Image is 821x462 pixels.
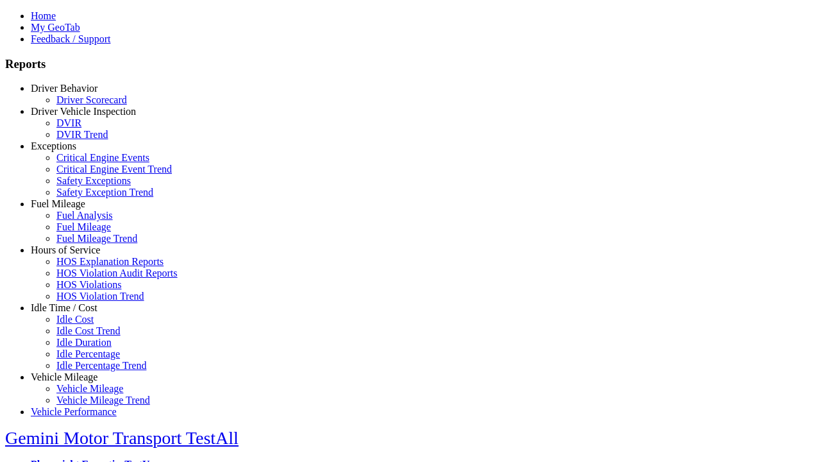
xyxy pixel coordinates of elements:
[56,360,146,371] a: Idle Percentage Trend
[56,175,131,186] a: Safety Exceptions
[56,279,121,290] a: HOS Violations
[31,141,76,151] a: Exceptions
[56,187,153,198] a: Safety Exception Trend
[56,291,144,302] a: HOS Violation Trend
[56,221,111,232] a: Fuel Mileage
[56,129,108,140] a: DVIR Trend
[56,152,149,163] a: Critical Engine Events
[56,268,178,278] a: HOS Violation Audit Reports
[56,210,113,221] a: Fuel Analysis
[31,198,85,209] a: Fuel Mileage
[56,256,164,267] a: HOS Explanation Reports
[56,348,120,359] a: Idle Percentage
[31,244,100,255] a: Hours of Service
[56,164,172,175] a: Critical Engine Event Trend
[56,395,150,406] a: Vehicle Mileage Trend
[31,33,110,44] a: Feedback / Support
[56,337,112,348] a: Idle Duration
[31,83,97,94] a: Driver Behavior
[31,406,117,417] a: Vehicle Performance
[56,314,94,325] a: Idle Cost
[31,106,136,117] a: Driver Vehicle Inspection
[56,325,121,336] a: Idle Cost Trend
[5,57,816,71] h3: Reports
[5,428,239,448] a: Gemini Motor Transport TestAll
[31,10,56,21] a: Home
[31,22,80,33] a: My GeoTab
[56,94,127,105] a: Driver Scorecard
[56,233,137,244] a: Fuel Mileage Trend
[31,372,97,382] a: Vehicle Mileage
[56,117,81,128] a: DVIR
[31,302,97,313] a: Idle Time / Cost
[56,383,123,394] a: Vehicle Mileage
